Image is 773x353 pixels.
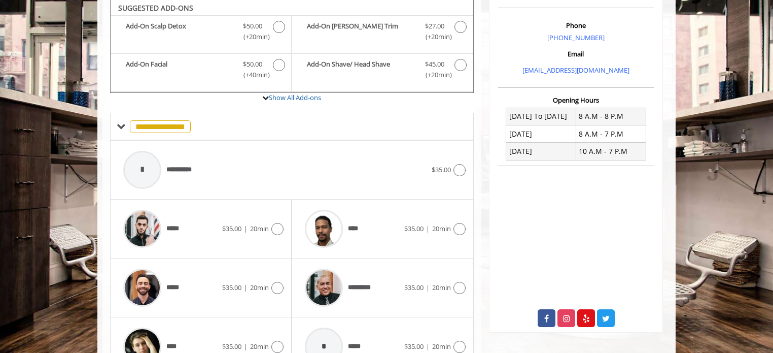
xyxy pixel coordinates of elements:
[238,31,268,42] span: (+20min )
[404,224,424,233] span: $35.00
[243,59,262,70] span: $50.00
[501,50,651,57] h3: Email
[250,283,269,292] span: 20min
[116,59,286,83] label: Add-On Facial
[269,93,321,102] a: Show All Add-ons
[118,3,193,13] b: SUGGESTED ADD-ONS
[426,342,430,351] span: |
[432,283,451,292] span: 20min
[425,21,444,31] span: $27.00
[426,224,430,233] span: |
[297,21,468,45] label: Add-On Beard Trim
[238,70,268,80] span: (+40min )
[126,59,233,80] b: Add-On Facial
[522,66,629,75] a: [EMAIL_ADDRESS][DOMAIN_NAME]
[419,70,449,80] span: (+20min )
[576,125,646,143] td: 8 A.M - 7 P.M
[547,33,605,42] a: [PHONE_NUMBER]
[426,283,430,292] span: |
[126,21,233,42] b: Add-On Scalp Detox
[506,143,576,160] td: [DATE]
[432,165,451,174] span: $35.00
[244,224,248,233] span: |
[250,224,269,233] span: 20min
[307,21,414,42] b: Add-On [PERSON_NAME] Trim
[498,97,654,104] h3: Opening Hours
[506,125,576,143] td: [DATE]
[307,59,414,80] b: Add-On Shave/ Head Shave
[432,224,451,233] span: 20min
[501,22,651,29] h3: Phone
[250,342,269,351] span: 20min
[244,342,248,351] span: |
[222,224,241,233] span: $35.00
[297,59,468,83] label: Add-On Shave/ Head Shave
[116,21,286,45] label: Add-On Scalp Detox
[576,143,646,160] td: 10 A.M - 7 P.M
[419,31,449,42] span: (+20min )
[404,342,424,351] span: $35.00
[432,342,451,351] span: 20min
[244,283,248,292] span: |
[243,21,262,31] span: $50.00
[222,342,241,351] span: $35.00
[222,283,241,292] span: $35.00
[425,59,444,70] span: $45.00
[576,108,646,125] td: 8 A.M - 8 P.M
[506,108,576,125] td: [DATE] To [DATE]
[404,283,424,292] span: $35.00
